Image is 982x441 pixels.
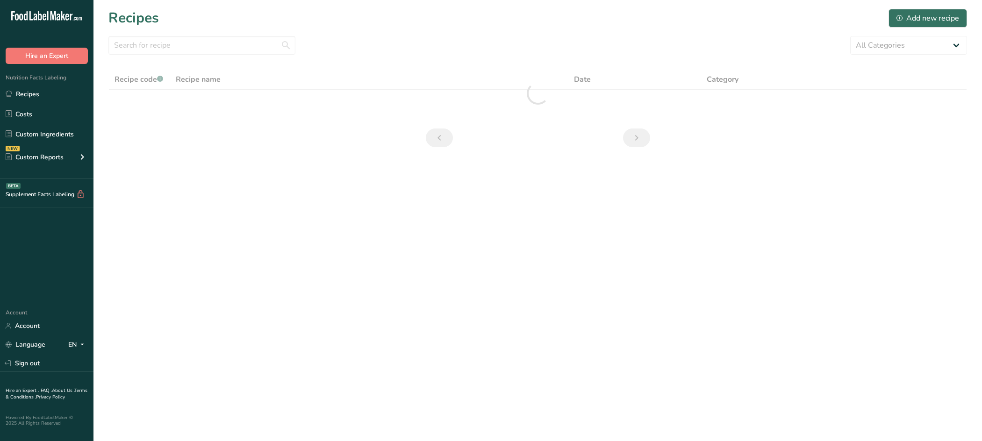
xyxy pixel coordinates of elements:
[6,152,64,162] div: Custom Reports
[6,387,39,394] a: Hire an Expert .
[896,13,959,24] div: Add new recipe
[426,128,453,147] a: Previous page
[6,415,88,426] div: Powered By FoodLabelMaker © 2025 All Rights Reserved
[36,394,65,400] a: Privacy Policy
[108,36,295,55] input: Search for recipe
[41,387,52,394] a: FAQ .
[623,128,650,147] a: Next page
[6,183,21,189] div: BETA
[6,336,45,353] a: Language
[6,387,87,400] a: Terms & Conditions .
[889,9,967,28] button: Add new recipe
[6,48,88,64] button: Hire an Expert
[108,7,159,28] h1: Recipes
[68,339,88,350] div: EN
[52,387,74,394] a: About Us .
[6,146,20,151] div: NEW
